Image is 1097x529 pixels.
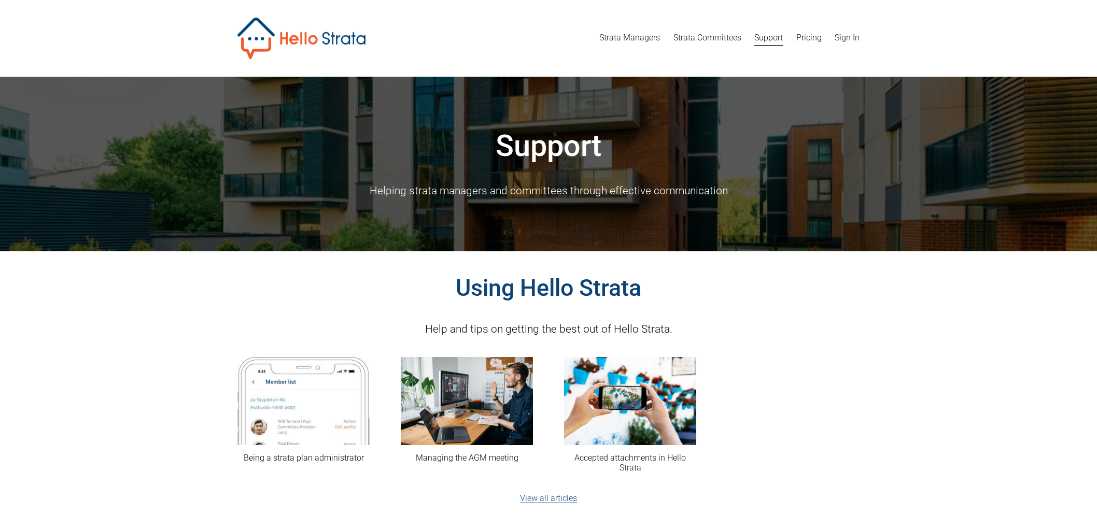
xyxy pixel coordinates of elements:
img: Being a strata plan administrator [237,357,370,445]
a: View all articles [520,493,577,503]
a: Support [754,30,783,47]
img: Managing the AGM meeting [401,357,533,445]
a: Managing the AGM meeting [416,453,518,463]
a: Strata Committees [673,30,741,47]
img: Accepted attachments in Hello Strata [564,357,696,445]
p: Help and tips on getting the best out of Hello Strata. [237,320,860,339]
p: Helping strata managers and committees through effective communication [237,181,860,201]
a: Sign In [835,30,860,47]
h1: Support [237,127,860,165]
a: Being a strata plan administrator [244,453,364,463]
h2: Using Hello Strata [237,273,860,303]
img: Hello Strata [237,18,365,59]
a: Strata Managers [599,30,660,47]
a: Pricing [796,30,822,47]
a: Accepted attachments in Hello Strata [574,453,686,473]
